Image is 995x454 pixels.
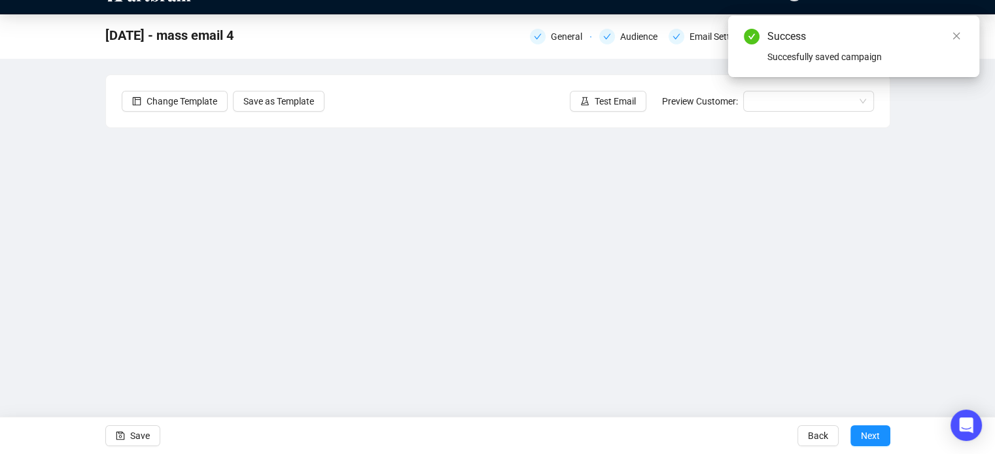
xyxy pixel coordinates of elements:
div: General [530,29,591,44]
span: check [603,33,611,41]
span: check [672,33,680,41]
button: Next [850,425,890,446]
span: Next [861,417,880,454]
div: Email Settings [690,29,755,44]
span: check-circle [744,29,759,44]
div: Success [767,29,964,44]
div: Audience [620,29,665,44]
span: Change Template [147,94,217,108]
span: close [952,31,961,41]
span: Save [130,417,150,454]
a: Close [949,29,964,43]
button: Save [105,425,160,446]
span: Preview Customer: [662,96,738,106]
div: Succesfully saved campaign [767,50,964,64]
div: Email Settings [669,29,752,44]
button: Save as Template [233,91,324,112]
span: Test Email [595,94,636,108]
span: layout [132,97,141,106]
div: Audience [599,29,661,44]
div: General [551,29,590,44]
span: check [534,33,542,41]
span: experiment [580,97,589,106]
button: Change Template [122,91,228,112]
div: Open Intercom Messenger [951,410,982,441]
span: Save as Template [243,94,314,108]
span: Back [808,417,828,454]
button: Back [797,425,839,446]
button: Test Email [570,91,646,112]
span: save [116,431,125,440]
span: September 2025 - mass email 4 [105,25,234,46]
